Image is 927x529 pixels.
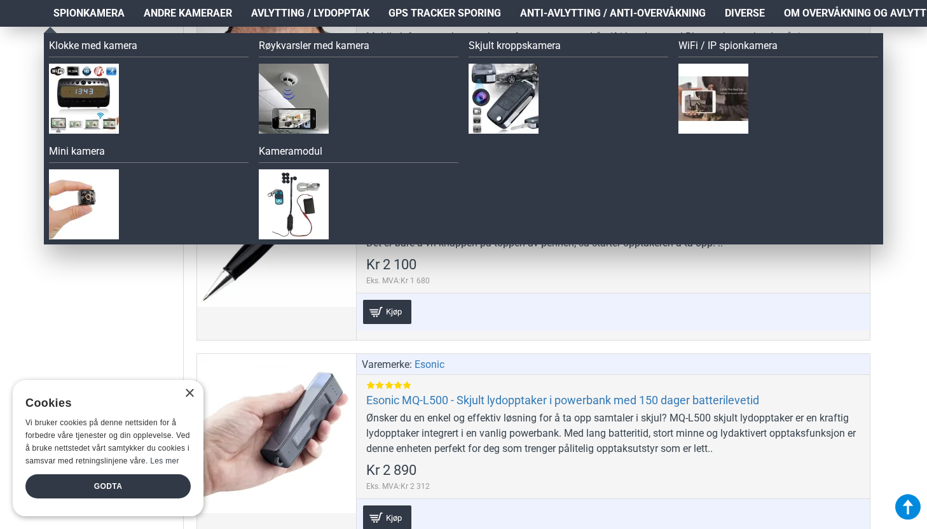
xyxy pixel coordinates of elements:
span: Kjøp [383,307,405,316]
span: Varemerke: [362,357,412,372]
span: Diverse [725,6,765,21]
img: WiFi / IP spionkamera [678,64,748,134]
span: GPS Tracker Sporing [388,6,501,21]
span: Vi bruker cookies på denne nettsiden for å forbedre våre tjenester og din opplevelse. Ved å bruke... [25,418,190,465]
div: Godta [25,474,191,498]
span: Andre kameraer [144,6,232,21]
img: Røykvarsler med kamera [259,64,329,134]
span: Eks. MVA:Kr 1 680 [366,275,430,286]
span: Spionkamera [53,6,125,21]
div: Ønsker du en enkel og effektiv løsning for å ta opp samtaler i skjul? MQ-L500 skjult lydopptaker ... [366,411,860,456]
a: Kameramodul [259,144,458,163]
a: Esonic [415,357,444,372]
img: Skjult kroppskamera [469,64,539,134]
div: Cookies [25,390,182,417]
span: Kjøp [383,514,405,522]
span: Kr 2 100 [366,258,416,272]
a: Røykvarsler med kamera [259,38,458,57]
span: Eks. MVA:Kr 2 312 [366,481,430,492]
img: Mini kamera [49,169,119,239]
a: Klokke med kamera [49,38,249,57]
a: WiFi / IP spionkamera [678,38,878,57]
div: Close [184,389,194,399]
a: Esonic MQ-L500 - Skjult lydopptaker i powerbank med 150 dager batterilevetid Esonic MQ-L500 - Skj... [197,354,356,513]
span: Anti-avlytting / Anti-overvåkning [520,6,706,21]
a: Skjult kroppskamera [469,38,668,57]
a: Les mer, opens a new window [150,456,179,465]
span: Avlytting / Lydopptak [251,6,369,21]
img: Klokke med kamera [49,64,119,134]
a: Esonic MQ-L500 - Skjult lydopptaker i powerbank med 150 dager batterilevetid [366,393,759,407]
span: Kr 2 890 [366,463,416,477]
a: Mini kamera [49,144,249,163]
img: Kameramodul [259,169,329,239]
